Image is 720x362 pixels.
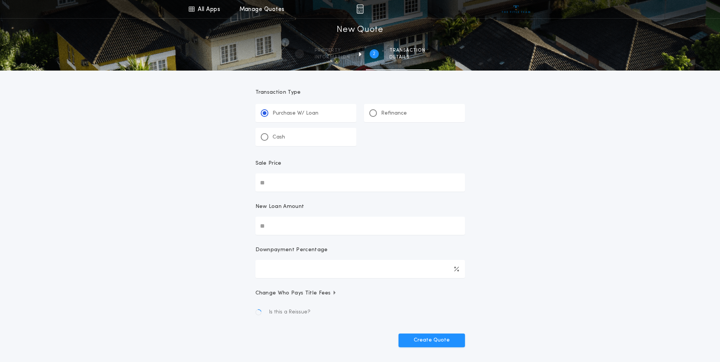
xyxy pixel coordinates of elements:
[502,5,530,13] img: vs-icon
[356,5,364,14] img: img
[399,334,465,347] button: Create Quote
[255,290,465,297] button: Change Who Pays Title Fees
[255,89,465,96] p: Transaction Type
[315,47,350,54] span: Property
[255,160,282,167] p: Sale Price
[273,134,285,141] p: Cash
[255,260,465,278] input: Downpayment Percentage
[389,54,425,60] span: details
[315,54,350,60] span: information
[373,51,375,57] h2: 2
[255,173,465,192] input: Sale Price
[255,217,465,235] input: New Loan Amount
[269,308,310,316] span: Is this a Reissue?
[381,110,407,117] p: Refinance
[255,203,304,211] p: New Loan Amount
[273,110,318,117] p: Purchase W/ Loan
[255,246,328,254] p: Downpayment Percentage
[389,47,425,54] span: Transaction
[337,24,383,36] h1: New Quote
[255,290,337,297] span: Change Who Pays Title Fees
